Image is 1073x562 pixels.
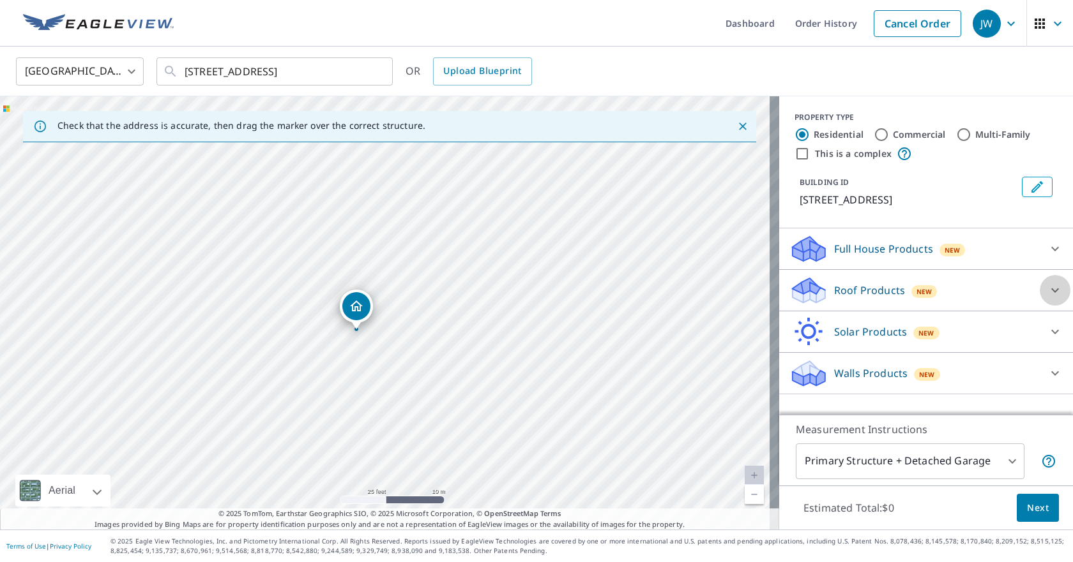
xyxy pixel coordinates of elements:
a: Current Level 20, Zoom Out [745,485,764,504]
p: BUILDING ID [800,177,849,188]
div: PROPERTY TYPE [795,112,1058,123]
span: New [919,369,935,380]
a: Current Level 20, Zoom In Disabled [745,466,764,485]
a: Terms [540,508,561,518]
p: Estimated Total: $0 [793,494,904,522]
div: Roof ProductsNew [789,275,1063,306]
div: Aerial [45,475,79,507]
p: Check that the address is accurate, then drag the marker over the correct structure. [57,120,425,131]
div: Walls ProductsNew [789,358,1063,388]
span: New [945,245,961,255]
span: New [918,328,934,338]
a: Terms of Use [6,542,46,551]
div: Aerial [15,475,110,507]
img: EV Logo [23,14,174,33]
button: Next [1017,494,1059,522]
a: Cancel Order [874,10,961,37]
label: Residential [814,128,864,141]
p: [STREET_ADDRESS] [800,192,1017,207]
div: OR [406,57,532,85]
input: Search by address or latitude-longitude [185,54,367,89]
label: Commercial [893,128,946,141]
div: Dropped pin, building 1, Residential property, 7147 N 41st St Milwaukee, WI 53209 [340,290,373,329]
a: OpenStreetMap [484,508,538,518]
p: Solar Products [834,324,907,339]
p: Measurement Instructions [796,422,1056,437]
p: Walls Products [834,366,908,381]
label: This is a complex [815,147,892,160]
div: JW [973,10,1001,38]
p: | [6,542,91,550]
span: © 2025 TomTom, Earthstar Geographics SIO, © 2025 Microsoft Corporation, © [218,508,561,519]
div: Primary Structure + Detached Garage [796,443,1024,479]
a: Upload Blueprint [433,57,531,85]
span: Next [1027,500,1049,516]
div: Full House ProductsNew [789,233,1063,264]
p: © 2025 Eagle View Technologies, Inc. and Pictometry International Corp. All Rights Reserved. Repo... [110,536,1067,556]
p: Full House Products [834,241,933,256]
div: Solar ProductsNew [789,316,1063,347]
a: Privacy Policy [50,542,91,551]
span: New [917,286,932,297]
button: Edit building 1 [1022,177,1053,197]
span: Your report will include the primary structure and a detached garage if one exists. [1041,454,1056,469]
button: Close [734,118,751,135]
p: Roof Products [834,283,905,298]
label: Multi-Family [975,128,1031,141]
span: Upload Blueprint [443,63,521,79]
div: [GEOGRAPHIC_DATA] [16,54,144,89]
